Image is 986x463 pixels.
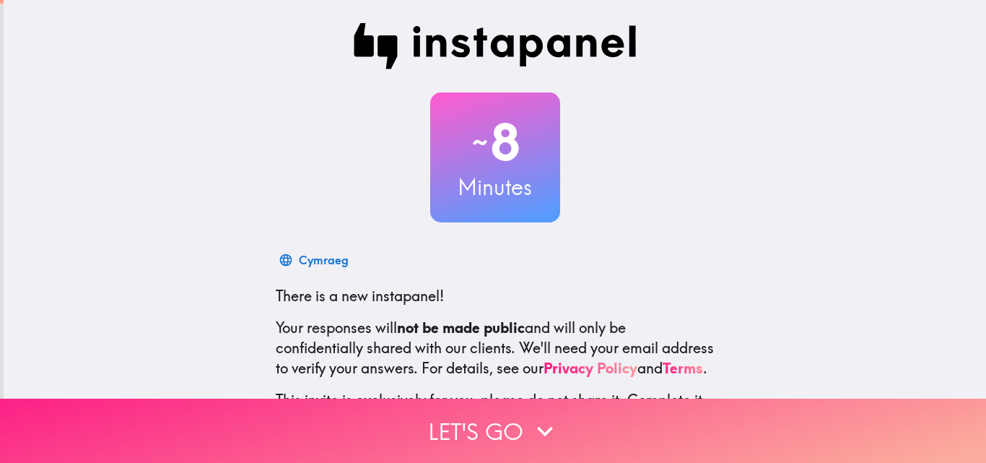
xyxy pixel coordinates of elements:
[663,359,703,377] a: Terms
[276,246,354,274] button: Cymraeg
[354,23,637,69] img: Instapanel
[397,319,525,337] b: not be made public
[544,359,637,377] a: Privacy Policy
[430,113,560,172] h2: 8
[276,287,444,305] span: There is a new instapanel!
[299,250,349,270] div: Cymraeg
[470,121,490,164] span: ~
[430,172,560,202] h3: Minutes
[276,318,715,378] p: Your responses will and will only be confidentially shared with our clients. We'll need your emai...
[276,390,715,430] p: This invite is exclusively for you, please do not share it. Complete it soon because spots are li...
